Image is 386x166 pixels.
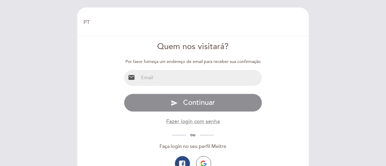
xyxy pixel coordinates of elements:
span: ou [186,132,200,137]
i: email [128,74,135,81]
input: Email [139,70,262,86]
div: Quem nos visitará? [124,41,262,53]
span: Continuar [183,98,215,107]
i: send [171,99,178,107]
div: Por favor forneça um endereço de email para receber sua confirmação [124,59,262,65]
button: Fazer login com senha [166,118,220,125]
div: Faça login no seu perfil Meitre [124,143,262,150]
button: send Continuar [124,94,262,112]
